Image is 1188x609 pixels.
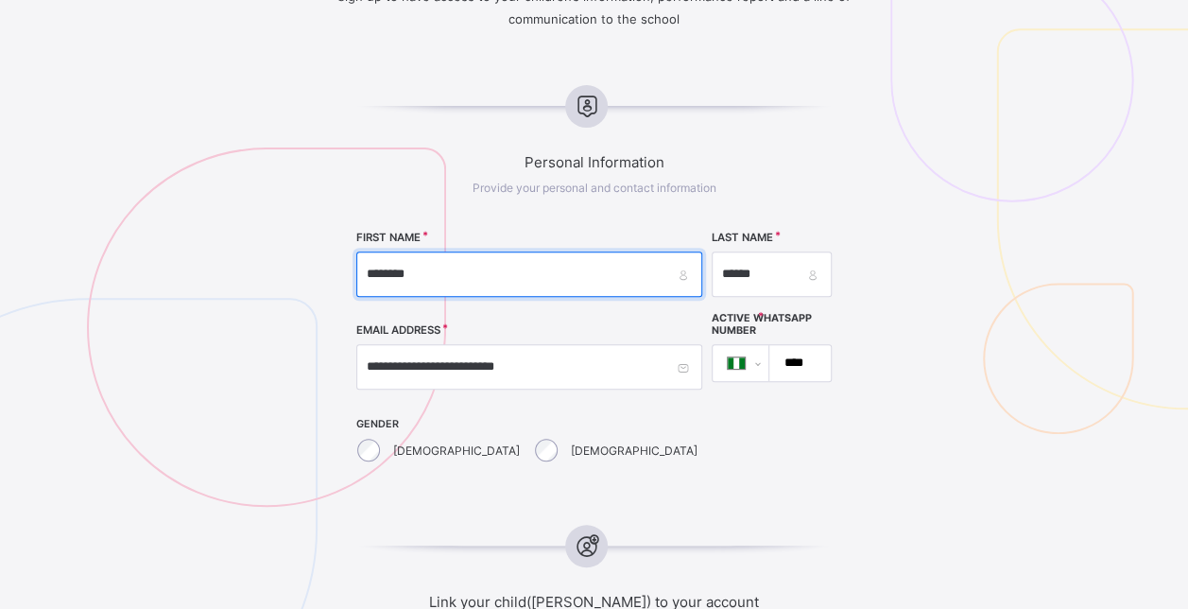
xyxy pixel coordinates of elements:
[712,312,832,337] label: Active WhatsApp Number
[297,153,891,171] span: Personal Information
[571,444,697,458] label: [DEMOGRAPHIC_DATA]
[393,444,520,458] label: [DEMOGRAPHIC_DATA]
[712,231,773,244] label: LAST NAME
[473,181,716,195] span: Provide your personal and contact information
[356,323,440,337] label: EMAIL ADDRESS
[356,231,421,244] label: FIRST NAME
[356,418,702,430] span: GENDER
